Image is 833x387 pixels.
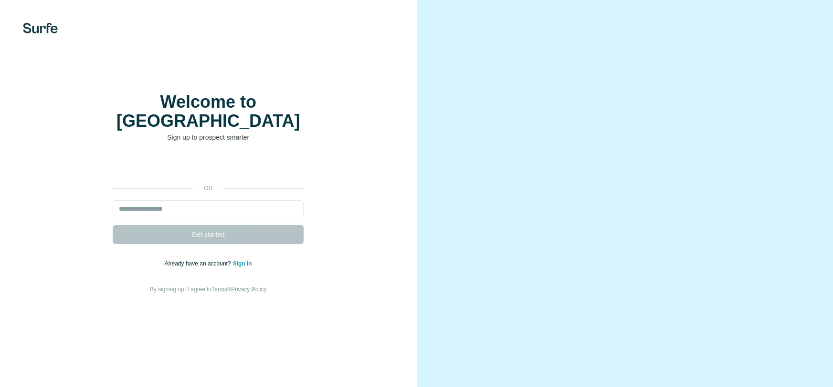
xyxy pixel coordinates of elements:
[231,286,267,293] a: Privacy Policy
[233,260,252,267] a: Sign in
[23,23,58,33] img: Surfe's logo
[113,132,304,142] p: Sign up to prospect smarter
[113,92,304,131] h1: Welcome to [GEOGRAPHIC_DATA]
[108,156,308,177] iframe: Sign in with Google Button
[150,286,267,293] span: By signing up, I agree to &
[193,184,223,193] p: or
[211,286,227,293] a: Terms
[165,260,233,267] span: Already have an account?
